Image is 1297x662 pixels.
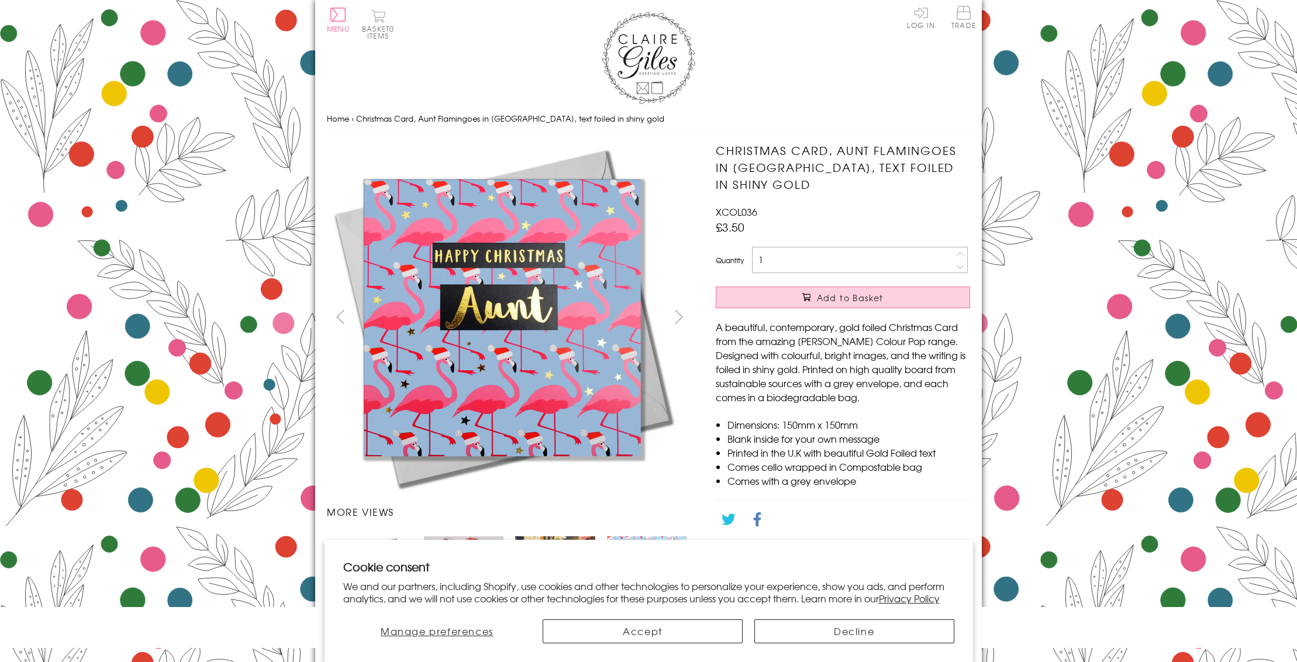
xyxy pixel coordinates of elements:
[515,536,595,616] img: Christmas Card, Aunt Flamingoes in Santa Hats, text foiled in shiny gold
[666,304,692,330] button: next
[343,580,954,605] p: We and our partners, including Shopify, use cookies and other technologies to personalize your ex...
[727,446,970,460] li: Printed in the U.K with beautiful Gold Foiled text
[356,113,664,124] span: Christmas Card, Aunt Flamingoes in [GEOGRAPHIC_DATA], text foiled in shiny gold
[509,530,601,622] li: Carousel Page 3
[727,474,970,488] li: Comes with a grey envelope
[424,536,503,616] img: Christmas Card, Aunt Flamingoes in Santa Hats, text foiled in shiny gold
[367,23,394,41] span: 0 items
[817,292,884,304] span: Add to Basket
[951,6,976,29] span: Trade
[692,142,1043,493] img: Christmas Card, Aunt Flamingoes in Santa Hats, text foiled in shiny gold
[716,320,970,404] p: A beautiful, contemporary, gold foiled Christmas Card from the amazing [PERSON_NAME] Colour Pop r...
[602,12,695,104] img: Claire Giles Greetings Cards
[327,23,350,34] span: Menu
[716,255,744,266] label: Quantity
[333,536,412,616] img: Christmas Card, Aunt Flamingoes in Santa Hats, text foiled in shiny gold
[327,113,349,124] a: Home
[727,460,970,474] li: Comes cello wrapped in Compostable bag
[716,142,970,192] h1: Christmas Card, Aunt Flamingoes in [GEOGRAPHIC_DATA], text foiled in shiny gold
[327,304,353,330] button: prev
[343,619,532,643] button: Manage preferences
[543,619,743,643] button: Accept
[716,287,970,308] button: Add to Basket
[727,418,970,432] li: Dimensions: 150mm x 150mm
[343,558,954,575] h2: Cookie consent
[879,591,940,605] a: Privacy Policy
[607,536,687,616] img: Christmas Card, Aunt Flamingoes in Santa Hats, text foiled in shiny gold
[381,624,494,638] span: Manage preferences
[601,530,692,622] li: Carousel Page 4
[327,530,418,622] li: Carousel Page 1 (Current Slide)
[727,432,970,446] li: Blank inside for your own message
[362,9,394,39] button: Basket0 items
[351,113,354,124] span: ›
[754,619,954,643] button: Decline
[716,219,744,235] span: £3.50
[716,205,757,219] span: XCOL036
[327,8,350,32] button: Menu
[327,107,970,131] nav: breadcrumbs
[951,6,976,31] a: Trade
[327,505,692,519] h3: More views
[907,6,935,29] a: Log In
[327,142,678,493] img: Christmas Card, Aunt Flamingoes in Santa Hats, text foiled in shiny gold
[418,530,509,622] li: Carousel Page 2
